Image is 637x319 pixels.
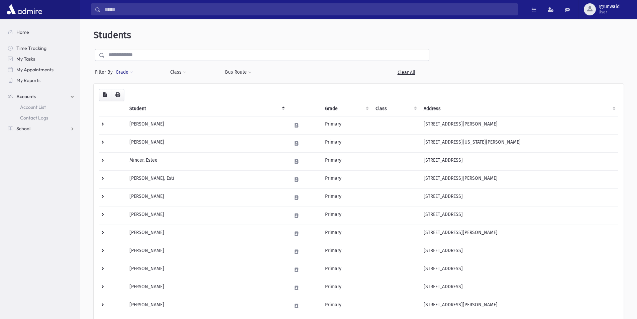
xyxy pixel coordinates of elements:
td: Mincer, Estee [125,152,287,170]
button: Class [170,66,187,78]
a: Time Tracking [3,43,80,54]
span: School [16,126,30,132]
td: Primary [321,134,371,152]
a: My Reports [3,75,80,86]
th: Class: activate to sort column ascending [371,101,420,116]
td: [STREET_ADDRESS][PERSON_NAME] [420,170,618,188]
td: [STREET_ADDRESS][PERSON_NAME] [420,297,618,315]
span: My Reports [16,77,40,83]
span: Home [16,29,29,35]
td: [STREET_ADDRESS] [420,207,618,225]
td: Primary [321,188,371,207]
input: Search [101,3,518,15]
td: Primary [321,225,371,243]
span: Contact Logs [20,115,48,121]
span: Filter By [95,69,115,76]
span: Account List [20,104,46,110]
td: Primary [321,261,371,279]
td: [PERSON_NAME] [125,243,287,261]
span: My Tasks [16,56,35,62]
span: My Appointments [16,67,54,73]
button: Bus Route [225,66,252,78]
span: User [599,9,620,15]
span: Time Tracking [16,45,46,51]
td: [STREET_ADDRESS] [420,279,618,297]
td: Primary [321,116,371,134]
td: [PERSON_NAME] [125,188,287,207]
td: [PERSON_NAME] [125,279,287,297]
a: Clear All [383,66,429,78]
td: [STREET_ADDRESS] [420,261,618,279]
td: [STREET_ADDRESS] [420,243,618,261]
td: Primary [321,279,371,297]
td: [PERSON_NAME] [125,116,287,134]
span: rgrunwald [599,4,620,9]
a: School [3,123,80,134]
td: [STREET_ADDRESS] [420,188,618,207]
th: Address: activate to sort column ascending [420,101,618,116]
a: Contact Logs [3,112,80,123]
td: [STREET_ADDRESS] [420,152,618,170]
td: Primary [321,170,371,188]
button: CSV [99,89,111,101]
a: Accounts [3,91,80,102]
a: My Tasks [3,54,80,64]
td: Primary [321,243,371,261]
td: Primary [321,297,371,315]
button: Print [111,89,124,101]
td: Primary [321,207,371,225]
td: [PERSON_NAME] [125,207,287,225]
span: Students [94,29,131,41]
td: [PERSON_NAME] [125,225,287,243]
th: Student: activate to sort column descending [125,101,287,116]
td: [STREET_ADDRESS][US_STATE][PERSON_NAME] [420,134,618,152]
img: AdmirePro [5,3,44,16]
td: [PERSON_NAME] [125,297,287,315]
a: Account List [3,102,80,112]
span: Accounts [16,93,36,99]
td: [STREET_ADDRESS][PERSON_NAME] [420,225,618,243]
td: [PERSON_NAME], Esti [125,170,287,188]
th: Grade: activate to sort column ascending [321,101,371,116]
td: [PERSON_NAME] [125,134,287,152]
a: Home [3,27,80,37]
td: [PERSON_NAME] [125,261,287,279]
td: [STREET_ADDRESS][PERSON_NAME] [420,116,618,134]
a: My Appointments [3,64,80,75]
button: Grade [115,66,133,78]
td: Primary [321,152,371,170]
